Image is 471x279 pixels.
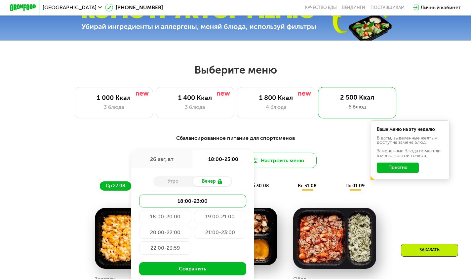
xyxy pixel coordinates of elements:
div: 1 400 Ккал [163,94,227,102]
button: Настроить меню [238,153,317,169]
div: В даты, выделенные желтым, доступна замена блюд. [377,136,444,145]
a: Качество еды [305,5,337,10]
span: ср 27.08 [106,183,125,189]
div: 1 000 Ккал [81,94,146,102]
div: 19:00-21:00 [194,210,246,223]
div: Утро [153,177,193,186]
div: 18:00-20:00 [139,210,191,223]
button: Понятно [377,163,419,173]
div: 3 блюда [163,103,227,111]
div: 18:00-23:00 [193,150,254,168]
div: 4 блюда [244,103,308,111]
div: 2 500 Ккал [325,94,390,102]
div: 1 800 Ккал [244,94,308,102]
a: Вендинги [342,5,365,10]
a: [PHONE_NUMBER] [105,4,163,12]
span: сб 30.08 [249,183,269,189]
div: 21:00-23:00 [194,226,246,239]
span: пн 01.09 [345,183,365,189]
div: Заменённые блюда пометили в меню жёлтой точкой. [377,149,444,158]
button: Сохранить [139,262,247,275]
div: Вечер [193,177,232,186]
div: поставщикам [371,5,405,10]
span: [GEOGRAPHIC_DATA] [43,5,97,10]
div: 22:00-23:59 [139,241,191,255]
div: Личный кабинет [420,4,461,12]
div: 6 блюд [325,103,390,111]
div: 26 авг, вт [131,150,193,168]
h2: Выберите меню [21,63,450,77]
span: вс 31.08 [298,183,316,189]
div: Заказать [401,244,458,257]
div: 3 блюда [81,103,146,111]
div: Ваше меню на эту неделю [377,127,444,132]
div: 18:00-23:00 [139,195,247,208]
div: Сбалансированное питание для спортсменов [42,134,429,142]
div: 20:00-22:00 [139,226,191,239]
